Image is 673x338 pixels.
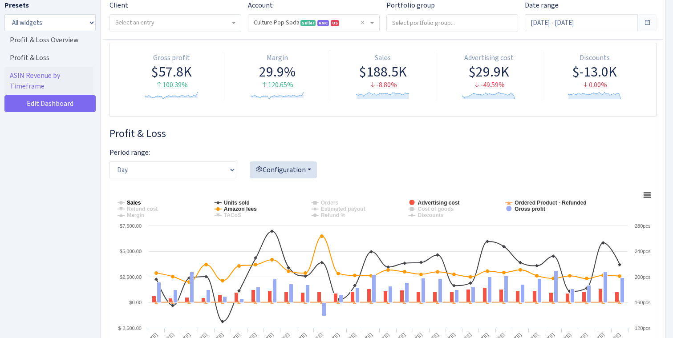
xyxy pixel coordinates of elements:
[635,326,651,331] text: 120pcs
[224,212,241,218] tspan: TACoS
[224,206,257,212] tspan: Amazon fees
[127,212,144,218] tspan: Margin
[515,206,545,212] tspan: Gross profit
[228,63,326,80] div: 29.9%
[546,53,644,63] div: Discounts
[109,147,150,158] label: Period range:
[321,212,346,218] tspan: Refund %
[127,206,158,212] tspan: Refund cost
[129,300,142,305] text: $0.00
[120,223,142,229] text: $7,500.00
[228,80,326,90] div: 120.65%
[228,53,326,63] div: Margin
[515,200,586,206] tspan: Ordered Product - Refunded
[331,20,339,26] span: US
[321,200,339,206] tspan: Orders
[4,31,93,49] a: Profit & Loss Overview
[418,212,443,218] tspan: Discounts
[115,18,154,27] span: Select an entry
[120,274,142,280] text: $2,500.00
[109,127,657,140] h3: Widget #28
[317,20,329,26] span: AMC
[334,53,432,63] div: Sales
[248,15,379,32] span: Culture Pop Soda <span class="badge badge-success">Seller</span><span class="badge badge-primary"...
[440,80,538,90] div: -49.59%
[4,95,96,112] a: Edit Dashboard
[546,80,644,90] div: 0.00%
[635,249,651,254] text: 240pcs
[334,63,432,80] div: $188.5K
[635,300,651,305] text: 160pcs
[361,18,364,27] span: Remove all items
[321,206,365,212] tspan: Estimated payout
[300,20,316,26] span: Seller
[4,49,93,67] a: Profit & Loss
[122,53,220,63] div: Gross profit
[254,18,369,27] span: Culture Pop Soda <span class="badge badge-success">Seller</span><span class="badge badge-primary"...
[334,80,432,90] div: -8.80%
[250,161,317,178] button: Configuration
[120,249,142,254] text: $5,000.00
[118,326,142,331] text: $-2,500.00
[546,63,644,80] div: $-13.0K
[418,200,459,206] tspan: Advertising cost
[122,63,220,80] div: $57.8K
[122,80,220,90] div: 100.39%
[418,206,454,212] tspan: Cost of goods
[127,200,141,206] tspan: Sales
[440,63,538,80] div: $29.9K
[635,274,651,280] text: 200pcs
[224,200,250,206] tspan: Units sold
[635,223,651,229] text: 280pcs
[387,15,518,31] input: Select portfolio group...
[4,67,93,95] a: ASIN Revenue by Timeframe
[440,53,538,63] div: Advertising cost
